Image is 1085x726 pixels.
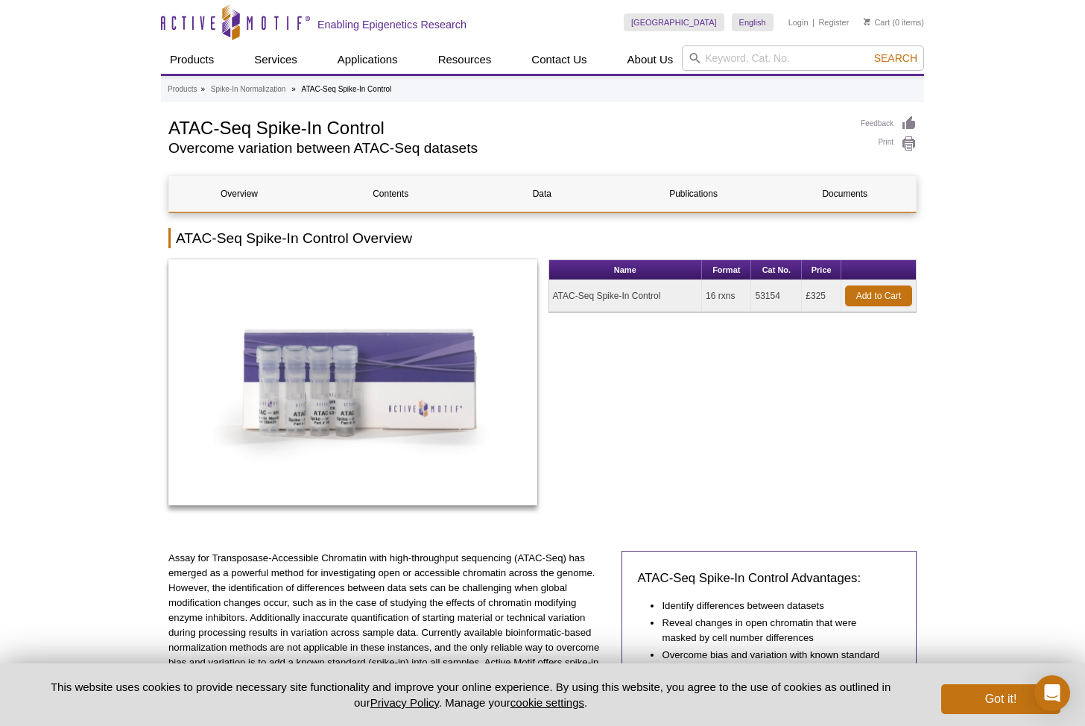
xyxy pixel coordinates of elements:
a: [GEOGRAPHIC_DATA] [624,13,724,31]
a: Products [161,45,223,74]
th: Format [702,260,751,280]
a: Login [788,17,809,28]
th: Name [549,260,703,280]
a: Contact Us [522,45,595,74]
li: Reveal changes in open chromatin that were masked by cell number differences [662,616,886,645]
a: Resources [429,45,501,74]
a: Services [245,45,306,74]
a: Data [472,176,612,212]
th: Price [802,260,841,280]
a: Overview [169,176,309,212]
img: ATAC-Seq Spike-In Control [168,259,537,505]
a: Publications [624,176,764,212]
a: Register [818,17,849,28]
h2: Enabling Epigenetics Research [317,18,466,31]
p: This website uses cookies to provide necessary site functionality and improve your online experie... [25,679,917,710]
h3: ATAC-Seq Spike-In Control Advantages: [637,569,901,587]
span: Search [874,52,917,64]
a: Privacy Policy [370,696,439,709]
a: Contents [320,176,461,212]
th: Cat No. [751,260,802,280]
li: » [200,85,205,93]
img: Your Cart [864,18,870,25]
a: Add to Cart [845,285,912,306]
td: 16 rxns [702,280,751,312]
h2: ATAC-Seq Spike-In Control Overview [168,228,917,248]
div: Open Intercom Messenger [1034,675,1070,711]
a: Spike-In Normalization [211,83,286,96]
td: ATAC-Seq Spike-In Control [549,280,703,312]
a: Applications [329,45,407,74]
a: Print [861,136,917,152]
li: Identify differences between datasets [662,599,886,613]
td: 53154 [751,280,802,312]
button: cookie settings [510,696,584,709]
li: (0 items) [864,13,924,31]
td: £325 [802,280,841,312]
li: | [812,13,814,31]
button: Search [870,51,922,65]
h2: Overcome variation between ATAC-Seq datasets [168,142,846,155]
li: ATAC-Seq Spike-In Control [302,85,392,93]
a: About Us [619,45,683,74]
button: Got it! [941,684,1060,714]
p: Assay for Transposase-Accessible Chromatin with high-throughput sequencing (ATAC-Seq) has emerged... [168,551,610,685]
li: » [291,85,296,93]
a: English [732,13,774,31]
li: Overcome bias and variation with known standard [662,648,886,663]
a: Cart [864,17,890,28]
a: Feedback [861,116,917,132]
a: Products [168,83,197,96]
h1: ATAC-Seq Spike-In Control [168,116,846,138]
a: Documents [775,176,915,212]
input: Keyword, Cat. No. [682,45,924,71]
